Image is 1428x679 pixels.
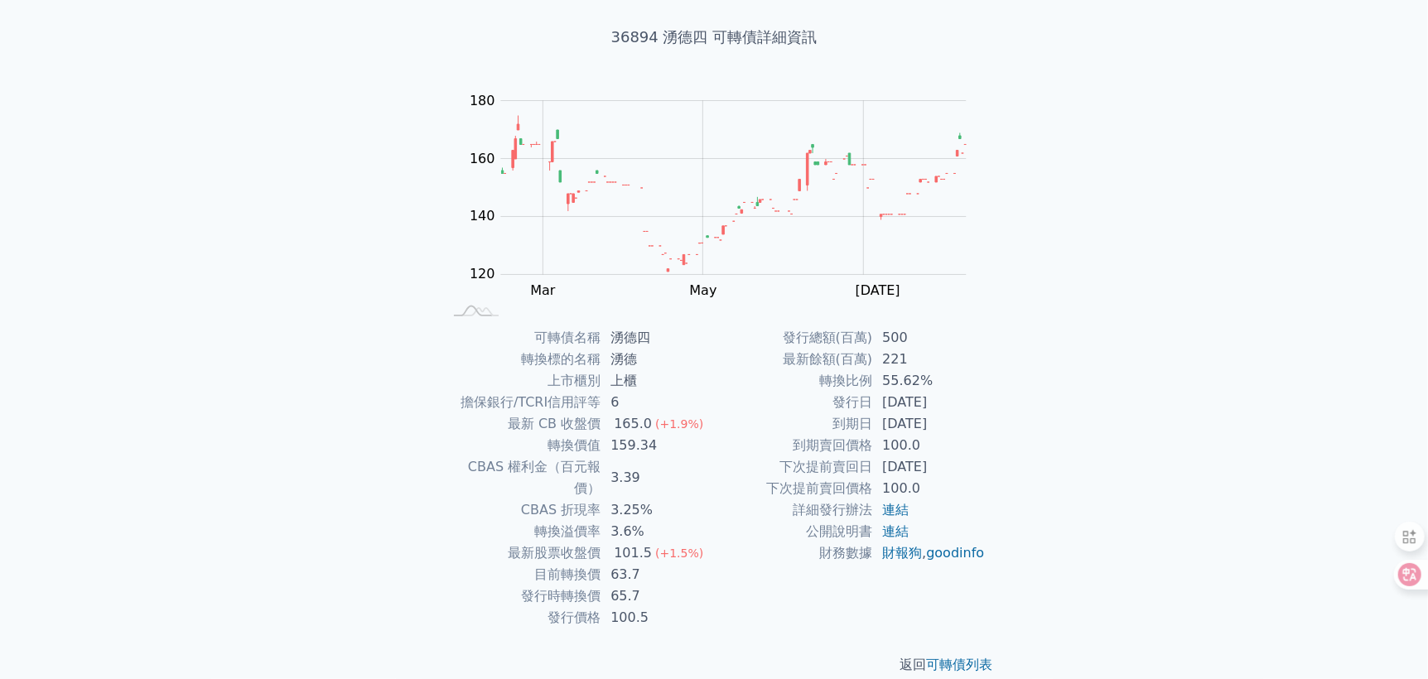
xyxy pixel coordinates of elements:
[714,435,872,456] td: 到期賣回價格
[714,521,872,542] td: 公開說明書
[442,585,601,607] td: 發行時轉換價
[601,456,714,499] td: 3.39
[714,456,872,478] td: 下次提前賣回日
[601,327,714,349] td: 湧德四
[601,435,714,456] td: 159.34
[422,655,1006,675] p: 返回
[442,521,601,542] td: 轉換溢價率
[442,499,601,521] td: CBAS 折現率
[601,499,714,521] td: 3.25%
[856,283,900,299] tspan: [DATE]
[442,564,601,585] td: 目前轉換價
[872,349,986,370] td: 221
[690,283,717,299] tspan: May
[610,542,655,564] div: 101.5
[714,542,872,564] td: 財務數據
[442,607,601,628] td: 發行價格
[872,327,986,349] td: 500
[872,392,986,413] td: [DATE]
[872,478,986,499] td: 100.0
[442,456,601,499] td: CBAS 權利金（百元報價）
[470,93,495,108] tspan: 180
[442,349,601,370] td: 轉換標的名稱
[601,370,714,392] td: 上櫃
[714,413,872,435] td: 到期日
[714,370,872,392] td: 轉換比例
[470,267,495,282] tspan: 120
[714,392,872,413] td: 發行日
[714,499,872,521] td: 詳細發行辦法
[442,327,601,349] td: 可轉債名稱
[470,209,495,224] tspan: 140
[530,283,556,299] tspan: Mar
[601,607,714,628] td: 100.5
[442,413,601,435] td: 最新 CB 收盤價
[610,413,655,435] div: 165.0
[872,370,986,392] td: 55.62%
[601,392,714,413] td: 6
[442,435,601,456] td: 轉換價值
[714,478,872,499] td: 下次提前賣回價格
[442,542,601,564] td: 最新股票收盤價
[422,26,1006,49] h1: 36894 湧德四 可轉債詳細資訊
[601,521,714,542] td: 3.6%
[872,542,986,564] td: ,
[601,585,714,607] td: 65.7
[872,435,986,456] td: 100.0
[882,545,922,561] a: 財報狗
[601,564,714,585] td: 63.7
[882,502,909,518] a: 連結
[461,93,991,299] g: Chart
[872,413,986,435] td: [DATE]
[926,657,992,672] a: 可轉債列表
[442,392,601,413] td: 擔保銀行/TCRI信用評等
[442,370,601,392] td: 上市櫃別
[714,349,872,370] td: 最新餘額(百萬)
[655,547,703,560] span: (+1.5%)
[882,523,909,539] a: 連結
[872,456,986,478] td: [DATE]
[601,349,714,370] td: 湧德
[926,545,984,561] a: goodinfo
[655,417,703,431] span: (+1.9%)
[714,327,872,349] td: 發行總額(百萬)
[470,151,495,166] tspan: 160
